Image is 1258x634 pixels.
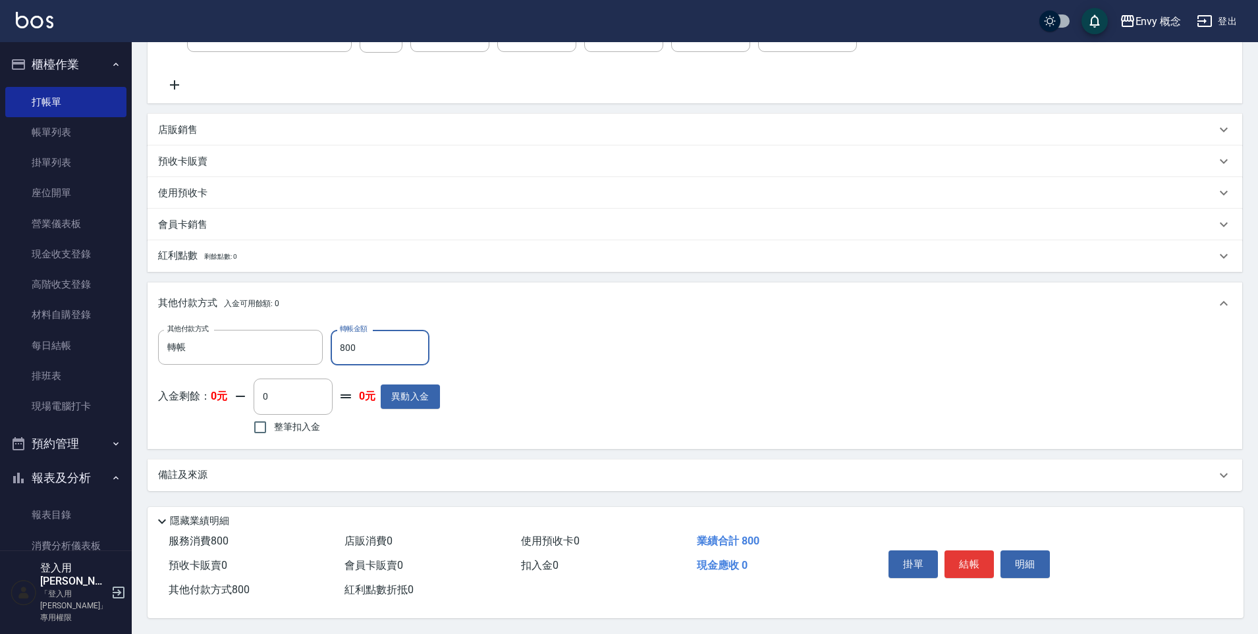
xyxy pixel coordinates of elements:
a: 帳單列表 [5,117,126,147]
span: 服務消費 800 [169,535,229,547]
a: 每日結帳 [5,330,126,361]
p: 會員卡銷售 [158,218,207,232]
a: 現金收支登錄 [5,239,126,269]
img: Person [11,579,37,606]
p: 紅利點數 [158,249,236,263]
a: 高階收支登錄 [5,269,126,300]
p: 隱藏業績明細 [170,514,229,528]
button: save [1081,8,1108,34]
button: 結帳 [944,550,994,578]
div: 紅利點數剩餘點數: 0 [148,240,1242,272]
a: 消費分析儀表板 [5,531,126,561]
div: Envy 概念 [1135,13,1182,30]
button: 登出 [1191,9,1242,34]
img: Logo [16,12,53,28]
a: 排班表 [5,361,126,391]
a: 現場電腦打卡 [5,391,126,421]
span: 使用預收卡 0 [521,535,580,547]
label: 轉帳金額 [340,324,368,334]
p: 入金剩餘： [158,390,227,404]
p: 店販銷售 [158,123,198,137]
button: 明細 [1000,550,1050,578]
p: 其他付款方式 [158,296,279,311]
a: 掛單列表 [5,147,126,178]
span: 扣入金 0 [521,559,559,571]
label: 其他付款方式 [167,324,209,334]
a: 材料自購登錄 [5,300,126,330]
span: 店販消費 0 [344,535,393,547]
span: 入金可用餘額: 0 [224,299,280,308]
a: 營業儀表板 [5,209,126,239]
span: 紅利點數折抵 0 [344,583,414,596]
button: 預約管理 [5,427,126,461]
div: 會員卡銷售 [148,209,1242,240]
span: 整筆扣入金 [274,420,320,434]
a: 報表目錄 [5,500,126,530]
span: 現金應收 0 [697,559,748,571]
a: 座位開單 [5,178,126,208]
button: 掛單 [889,550,938,578]
p: 「登入用[PERSON_NAME]」專用權限 [40,588,107,623]
button: 報表及分析 [5,461,126,495]
div: 店販銷售 [148,114,1242,145]
span: 剩餘點數: 0 [204,253,237,260]
div: 使用預收卡 [148,177,1242,209]
span: 會員卡販賣 0 [344,559,403,571]
p: 預收卡販賣 [158,155,207,169]
strong: 0元 [211,390,227,402]
button: 櫃檯作業 [5,47,126,82]
p: 備註及來源 [158,468,207,482]
span: 預收卡販賣 0 [169,559,227,571]
strong: 0元 [359,390,375,404]
div: 其他付款方式入金可用餘額: 0 [148,282,1242,325]
a: 打帳單 [5,87,126,117]
span: 業績合計 800 [697,535,759,547]
span: 其他付款方式 800 [169,583,250,596]
h5: 登入用[PERSON_NAME] [40,562,107,588]
div: 預收卡販賣 [148,145,1242,177]
p: 使用預收卡 [158,186,207,200]
button: Envy 概念 [1114,8,1187,35]
button: 異動入金 [381,384,440,409]
div: 備註及來源 [148,460,1242,491]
